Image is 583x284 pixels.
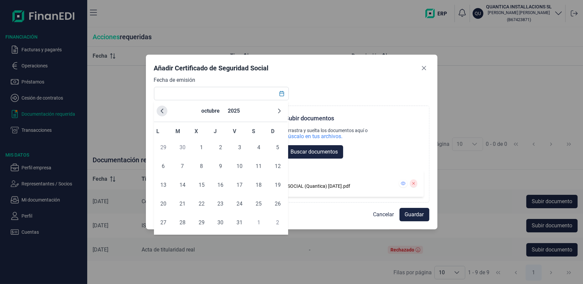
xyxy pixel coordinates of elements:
td: 01/10/2025 [192,138,211,157]
span: 2 [214,141,227,154]
td: 23/10/2025 [211,194,230,213]
button: Guardar [400,208,429,221]
td: 25/10/2025 [249,194,268,213]
span: 22 [195,197,208,211]
span: M [175,128,180,134]
button: Choose Year [225,103,243,119]
span: X [195,128,198,134]
td: 24/10/2025 [230,194,249,213]
td: 16/10/2025 [211,176,230,194]
span: 29 [195,216,208,229]
span: 6 [157,160,170,173]
span: V [233,128,236,134]
td: 09/10/2025 [211,157,230,176]
span: 13 [157,178,170,192]
td: 26/10/2025 [268,194,287,213]
span: 19 [271,178,284,192]
button: Choose Month [199,103,222,119]
div: Subir documentos [285,114,334,122]
span: Buscar documentos [290,148,338,156]
span: J [214,128,217,134]
span: 25 [252,197,265,211]
td: 07/10/2025 [173,157,192,176]
div: búscalo en tus archivos. [285,133,342,140]
td: 13/10/2025 [154,176,173,194]
button: Cancelar [368,208,400,221]
span: 27 [157,216,170,229]
div: Choose Date [154,100,288,235]
button: Close [419,63,429,73]
td: 29/09/2025 [154,138,173,157]
div: búscalo en tus archivos. [285,133,368,140]
button: Next Month [274,106,285,116]
span: 4 [252,141,265,154]
td: 11/10/2025 [249,157,268,176]
td: 28/10/2025 [173,213,192,232]
td: 05/10/2025 [268,138,287,157]
span: 26 [271,197,284,211]
span: 30 [214,216,227,229]
td: 02/11/2025 [268,213,287,232]
td: 27/10/2025 [154,213,173,232]
td: 02/10/2025 [211,138,230,157]
span: 23 [214,197,227,211]
td: 12/10/2025 [268,157,287,176]
span: 5 [271,141,284,154]
td: 31/10/2025 [230,213,249,232]
span: 21 [176,197,189,211]
span: D [271,128,274,134]
td: 30/09/2025 [173,138,192,157]
span: Cancelar [373,211,394,219]
span: 9 [214,160,227,173]
td: 01/11/2025 [249,213,268,232]
span: 7 [176,160,189,173]
span: 28 [176,216,189,229]
button: Buscar documentos [285,145,343,159]
span: 20 [157,197,170,211]
span: 31 [233,216,246,229]
td: 17/10/2025 [230,176,249,194]
td: 14/10/2025 [173,176,192,194]
span: 18 [252,178,265,192]
span: 11 [252,160,265,173]
td: 22/10/2025 [192,194,211,213]
td: 20/10/2025 [154,194,173,213]
td: 19/10/2025 [268,176,287,194]
span: L [157,128,160,134]
span: S [252,128,255,134]
span: 29 [157,141,170,154]
span: 15 [195,178,208,192]
span: Guardar [405,211,424,219]
span: 8 [195,160,208,173]
td: 30/10/2025 [211,213,230,232]
button: Previous Month [157,106,167,116]
span: 30 [176,141,189,154]
label: Fecha de emisión [154,76,196,84]
td: 29/10/2025 [192,213,211,232]
span: 2 [271,216,284,229]
span: 1 [252,216,265,229]
span: 24 [233,197,246,211]
span: 3 [233,141,246,154]
td: 06/10/2025 [154,157,173,176]
span: 16 [214,178,227,192]
td: 10/10/2025 [230,157,249,176]
span: 12 [271,160,284,173]
td: 04/10/2025 [249,138,268,157]
div: Arrastra y suelta los documentos aquí o [285,128,368,133]
td: 21/10/2025 [173,194,192,213]
span: 14 [176,178,189,192]
td: 15/10/2025 [192,176,211,194]
span: 17 [233,178,246,192]
span: 10 [233,160,246,173]
div: Añadir Certificado de Seguridad Social [154,63,269,73]
td: 08/10/2025 [192,157,211,176]
button: Choose Date [275,88,288,100]
td: 18/10/2025 [249,176,268,194]
td: 03/10/2025 [230,138,249,157]
span: 1 [195,141,208,154]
